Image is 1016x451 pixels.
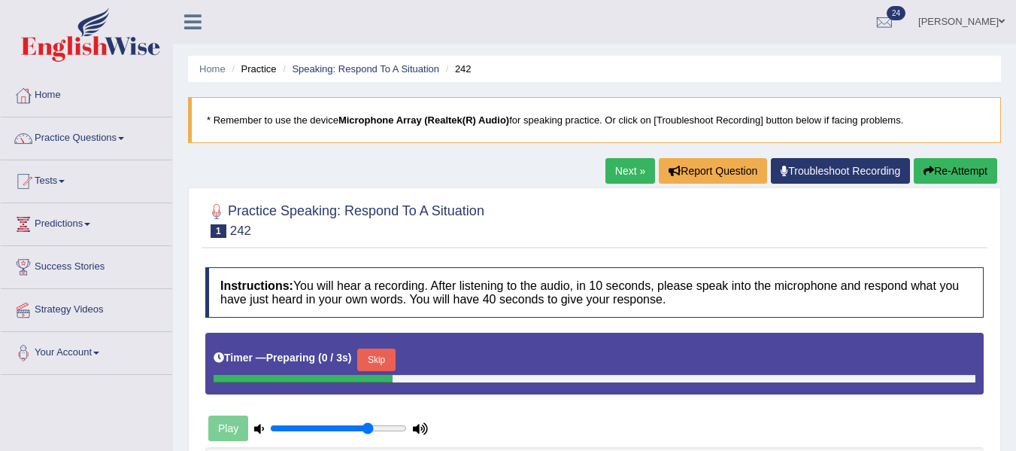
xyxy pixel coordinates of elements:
[1,332,172,370] a: Your Account
[1,75,172,112] a: Home
[659,158,767,184] button: Report Question
[442,62,472,76] li: 242
[228,62,276,76] li: Practice
[338,114,509,126] b: Microphone Array (Realtek(R) Audio)
[887,6,905,20] span: 24
[266,352,315,364] b: Preparing
[230,224,251,238] small: 242
[348,352,352,364] b: )
[357,349,395,371] button: Skip
[214,352,351,364] h5: Timer —
[322,352,348,364] b: 0 / 3s
[605,158,655,184] a: Next »
[1,246,172,284] a: Success Stories
[1,160,172,198] a: Tests
[205,200,484,238] h2: Practice Speaking: Respond To A Situation
[292,63,439,75] a: Speaking: Respond To A Situation
[914,158,997,184] button: Re-Attempt
[220,279,293,292] b: Instructions:
[188,97,1001,143] blockquote: * Remember to use the device for speaking practice. Or click on [Troubleshoot Recording] button b...
[211,224,226,238] span: 1
[318,352,322,364] b: (
[1,289,172,327] a: Strategy Videos
[199,63,226,75] a: Home
[1,203,172,241] a: Predictions
[205,267,984,318] h4: You will hear a recording. After listening to the audio, in 10 seconds, please speak into the mic...
[1,117,172,155] a: Practice Questions
[771,158,910,184] a: Troubleshoot Recording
